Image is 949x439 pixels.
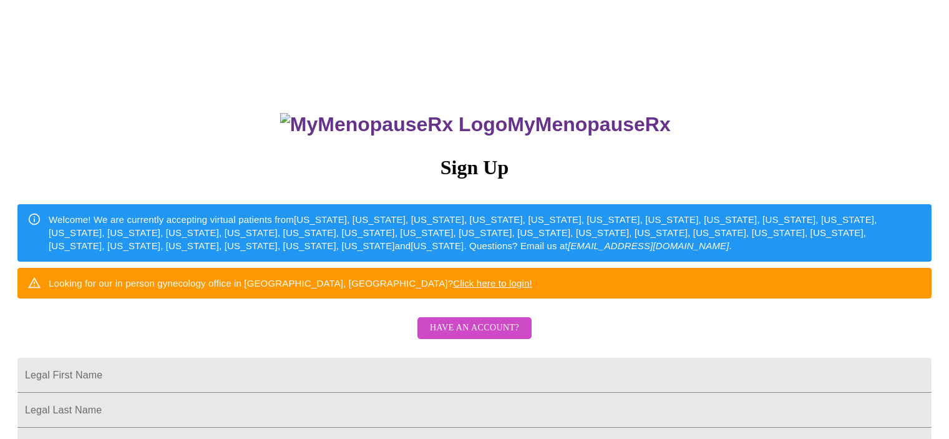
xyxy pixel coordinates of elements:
[430,320,519,336] span: Have an account?
[17,156,932,179] h3: Sign Up
[417,317,532,339] button: Have an account?
[280,113,507,136] img: MyMenopauseRx Logo
[49,272,532,295] div: Looking for our in person gynecology office in [GEOGRAPHIC_DATA], [GEOGRAPHIC_DATA]?
[49,208,922,258] div: Welcome! We are currently accepting virtual patients from [US_STATE], [US_STATE], [US_STATE], [US...
[453,278,532,289] a: Click here to login!
[19,113,932,136] h3: MyMenopauseRx
[414,331,535,342] a: Have an account?
[568,240,729,251] em: [EMAIL_ADDRESS][DOMAIN_NAME]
